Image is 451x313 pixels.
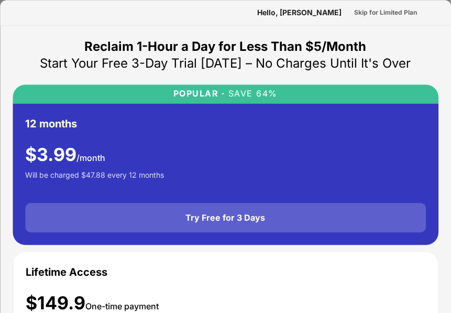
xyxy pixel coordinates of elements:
div: 12 months [25,116,77,132]
div: Reclaim 1-Hour a Day for Less Than $5/Month [85,38,367,55]
span: /month [76,153,105,163]
div: $ 3.99 [25,144,105,166]
div: Skip for Limited Plan [355,7,417,18]
div: Will be charged $47.88 every 12 months [25,170,164,191]
div: Start Your Free 3-Day Trial [DATE] – No Charges Until It's Over [40,55,411,72]
div: SAVE 64% [225,89,278,99]
div: Hello, [PERSON_NAME] [258,8,342,17]
div: POPULAR · [173,89,225,99]
div: Try Free for 3 Days [186,213,266,223]
span: One-time payment [85,301,159,312]
div: Lifetime Access [26,265,107,280]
